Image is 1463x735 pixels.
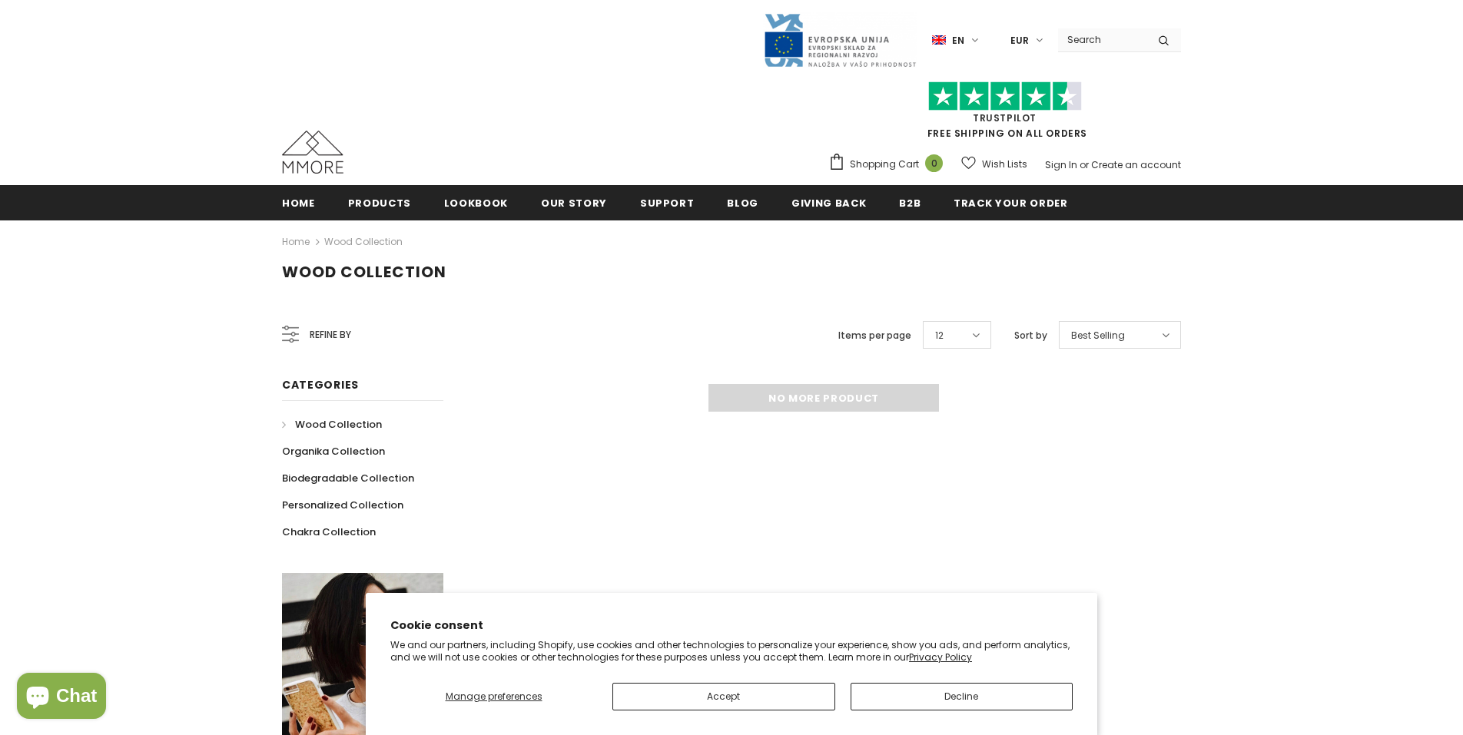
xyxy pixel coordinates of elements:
a: Wood Collection [282,411,382,438]
img: MMORE Cases [282,131,343,174]
span: Wood Collection [282,261,446,283]
button: Manage preferences [390,683,597,710]
a: Personalized Collection [282,492,403,518]
label: Sort by [1014,328,1047,343]
a: Sign In [1045,158,1077,171]
span: Best Selling [1071,328,1125,343]
label: Items per page [838,328,911,343]
span: en [952,33,964,48]
span: 0 [925,154,943,172]
inbox-online-store-chat: Shopify online store chat [12,673,111,723]
span: Biodegradable Collection [282,471,414,485]
span: Wood Collection [295,417,382,432]
span: Shopping Cart [850,157,919,172]
a: Trustpilot [973,111,1037,124]
button: Decline [851,683,1073,710]
span: Our Story [541,196,607,210]
button: Accept [612,683,835,710]
span: Chakra Collection [282,525,376,539]
a: Create an account [1091,158,1181,171]
span: or [1080,158,1089,171]
p: We and our partners, including Shopify, use cookies and other technologies to personalize your ex... [390,639,1073,663]
a: Biodegradable Collection [282,465,414,492]
span: Categories [282,377,359,392]
h2: Cookie consent [390,617,1073,634]
span: FREE SHIPPING ON ALL ORDERS [828,88,1181,140]
span: Wish Lists [982,157,1027,172]
a: Products [348,185,411,220]
img: Javni Razpis [763,12,917,68]
a: Track your order [954,185,1067,220]
span: Blog [727,196,758,210]
span: Organika Collection [282,444,385,459]
a: Home [282,185,315,220]
a: B2B [899,185,921,220]
a: Lookbook [444,185,508,220]
a: Blog [727,185,758,220]
span: B2B [899,196,921,210]
span: support [640,196,695,210]
a: Giving back [791,185,866,220]
img: i-lang-1.png [932,34,946,47]
span: Track your order [954,196,1067,210]
input: Search Site [1058,28,1146,51]
a: support [640,185,695,220]
span: Personalized Collection [282,498,403,512]
span: Giving back [791,196,866,210]
a: Shopping Cart 0 [828,153,950,176]
span: Lookbook [444,196,508,210]
span: Products [348,196,411,210]
a: Chakra Collection [282,518,376,545]
a: Javni Razpis [763,33,917,46]
span: 12 [935,328,944,343]
a: Organika Collection [282,438,385,465]
span: EUR [1010,33,1029,48]
span: Home [282,196,315,210]
a: Wish Lists [961,151,1027,177]
a: Home [282,233,310,251]
a: Wood Collection [324,235,403,248]
a: Privacy Policy [909,651,972,664]
img: Trust Pilot Stars [928,81,1082,111]
span: Manage preferences [446,690,542,703]
span: Refine by [310,326,351,343]
a: Our Story [541,185,607,220]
